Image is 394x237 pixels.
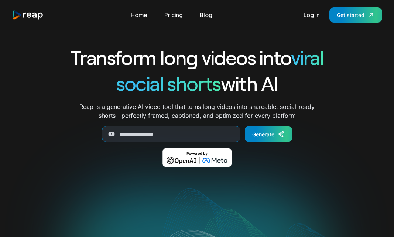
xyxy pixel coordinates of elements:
[44,126,351,142] form: Generate Form
[337,11,364,19] div: Get started
[329,7,382,23] a: Get started
[162,148,232,167] img: Powered by OpenAI & Meta
[300,9,323,21] a: Log in
[44,70,351,96] h1: with AI
[44,44,351,70] h1: Transform long videos into
[196,9,216,21] a: Blog
[127,9,151,21] a: Home
[79,102,315,120] p: Reap is a generative AI video tool that turns long videos into shareable, social-ready shorts—per...
[245,126,292,142] a: Generate
[291,45,324,69] span: viral
[161,9,186,21] a: Pricing
[12,10,44,20] a: home
[252,130,274,138] div: Generate
[116,71,221,95] span: social shorts
[12,10,44,20] img: reap logo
